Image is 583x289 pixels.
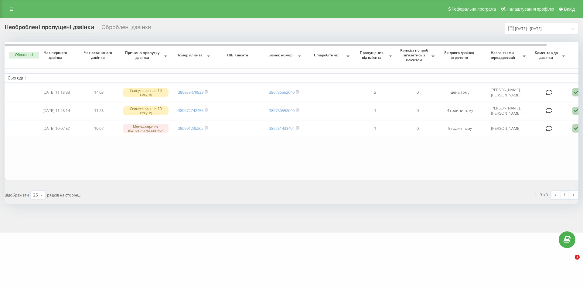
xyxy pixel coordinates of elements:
[266,53,297,58] span: Бізнес номер
[123,106,169,115] div: Скинуто раніше 10 секунд
[9,52,39,59] button: Обрати всі
[175,53,206,58] span: Номер клієнта
[5,24,94,33] div: Необроблені пропущені дзвінки
[5,192,29,198] span: Відображати
[354,84,396,101] td: 2
[396,84,439,101] td: 0
[506,7,554,12] span: Налаштування профілю
[444,50,476,60] span: Як довго дзвінок втрачено
[439,84,481,101] td: день тому
[82,50,115,60] span: Час останнього дзвінка
[354,120,396,136] td: 1
[564,7,575,12] span: Вихід
[452,7,496,12] span: Реферальна програма
[35,102,77,119] td: [DATE] 11:23:14
[269,108,295,113] a: 380736552640
[33,192,38,198] div: 25
[399,48,430,62] span: Кількість спроб зв'язатись з клієнтом
[77,84,120,101] td: 14:03
[269,126,295,131] a: 380731433404
[396,120,439,136] td: 0
[396,102,439,119] td: 0
[481,84,530,101] td: [PERSON_NAME], [PERSON_NAME]
[308,53,345,58] span: Співробітник
[269,89,295,95] a: 380736552640
[178,89,203,95] a: 380935479539
[101,24,151,33] div: Оброблені дзвінки
[535,192,548,198] div: 1 - 3 з 3
[35,120,77,136] td: [DATE] 10:07:57
[484,50,521,60] span: Назва схеми переадресації
[354,102,396,119] td: 1
[560,191,569,199] a: 1
[35,84,77,101] td: [DATE] 11:13:33
[481,102,530,119] td: [PERSON_NAME], [PERSON_NAME]
[357,50,388,60] span: Пропущених від клієнта
[219,53,257,58] span: ПІБ Клієнта
[178,126,203,131] a: 380991236262
[77,120,120,136] td: 10:07
[439,120,481,136] td: 5 годин тому
[47,192,80,198] span: рядків на сторінці
[481,120,530,136] td: [PERSON_NAME]
[562,255,577,269] iframe: Intercom live chat
[77,102,120,119] td: 11:23
[123,88,169,97] div: Скинуто раніше 10 секунд
[575,255,580,260] span: 1
[178,108,203,113] a: 380672742455
[40,50,73,60] span: Час першого дзвінка
[439,102,481,119] td: 4 години тому
[533,50,561,60] span: Коментар до дзвінка
[123,124,169,133] div: Менеджери не відповіли на дзвінок
[123,50,163,60] span: Причина пропуску дзвінка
